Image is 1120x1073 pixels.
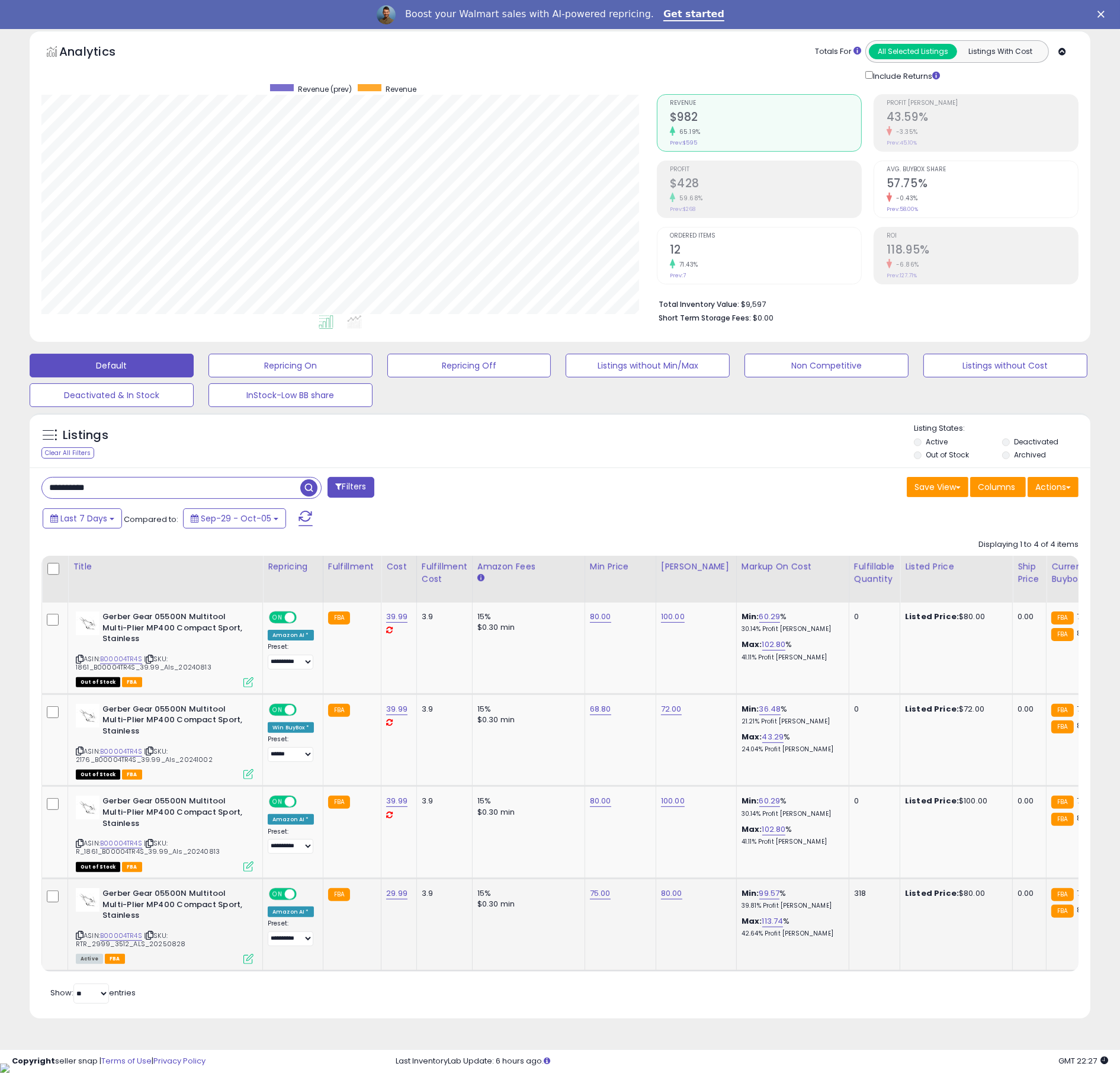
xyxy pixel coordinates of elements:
[328,888,350,901] small: FBA
[477,888,576,899] div: 15%
[907,477,968,497] button: Save View
[76,888,100,912] img: 31sf+0-DxnL._SL40_.jpg
[76,931,185,949] span: | SKU: RTR_2999_3512_ALS_20250828
[670,166,861,173] span: Profit
[1077,627,1086,639] span: 80
[387,354,551,377] button: Repricing Off
[405,8,654,20] div: Boost your Walmart sales with AI-powered repricing.
[815,46,861,57] div: Totals For
[742,824,840,846] div: %
[905,888,1003,899] div: $80.00
[122,770,142,780] span: FBA
[1051,611,1073,624] small: FBA
[268,828,314,854] div: Preset:
[268,814,314,825] div: Amazon AI *
[742,810,840,818] p: 30.14% Profit [PERSON_NAME]
[43,508,122,529] button: Last 7 Days
[661,703,682,715] a: 72.00
[268,560,318,573] div: Repricing
[422,611,463,622] div: 3.9
[887,100,1078,107] span: Profit [PERSON_NAME]
[208,383,373,407] button: InStock-Low BB share
[102,796,246,832] b: Gerber Gear 05500N Multitool Multi-Plier MP400 Compact Sport, Stainless
[41,447,94,459] div: Clear All Filters
[1018,611,1037,622] div: 0.00
[1018,888,1037,899] div: 0.00
[100,747,142,757] a: B00004TR4S
[905,704,1003,715] div: $72.00
[268,907,314,917] div: Amazon AI *
[590,795,611,807] a: 80.00
[1077,888,1097,899] span: 79.99
[905,560,1007,573] div: Listed Price
[742,930,840,938] p: 42.64% Profit [PERSON_NAME]
[663,8,724,21] a: Get started
[742,916,840,938] div: %
[742,796,840,818] div: %
[854,704,891,715] div: 0
[905,703,959,715] b: Listed Price:
[105,954,125,964] span: FBA
[742,888,759,899] b: Min:
[675,260,698,269] small: 71.43%
[742,745,840,754] p: 24.04% Profit [PERSON_NAME]
[887,272,917,279] small: Prev: 127.71%
[76,654,211,672] span: | SKU: 1861_B00004TR4S_39.99_Als_20240813
[887,243,1078,259] h2: 118.95%
[670,272,686,279] small: Prev: 7
[742,560,844,573] div: Markup on Cost
[477,573,484,584] small: Amazon Fees.
[887,139,917,146] small: Prev: 45.10%
[63,427,108,444] h5: Listings
[124,514,178,525] span: Compared to:
[30,383,194,407] button: Deactivated & In Stock
[102,611,246,648] b: Gerber Gear 05500N Multitool Multi-Plier MP400 Compact Sport, Stainless
[670,100,861,107] span: Revenue
[76,611,100,635] img: 31sf+0-DxnL._SL40_.jpg
[1077,611,1097,622] span: 79.99
[183,508,286,529] button: Sep-29 - Oct-05
[742,902,840,910] p: 39.81% Profit [PERSON_NAME]
[914,423,1090,434] p: Listing States:
[1051,628,1073,641] small: FBA
[1051,905,1073,918] small: FBA
[477,622,576,633] div: $0.30 min
[892,127,918,136] small: -3.35%
[1018,560,1041,585] div: Ship Price
[957,44,1045,59] button: Listings With Cost
[661,560,731,573] div: [PERSON_NAME]
[892,194,918,203] small: -0.43%
[892,260,919,269] small: -6.86%
[1051,813,1073,826] small: FBA
[295,704,314,715] span: OFF
[978,481,1015,493] span: Columns
[978,539,1079,550] div: Displaying 1 to 4 of 4 items
[742,625,840,633] p: 30.14% Profit [PERSON_NAME]
[742,888,840,910] div: %
[1077,904,1086,915] span: 80
[76,862,120,872] span: All listings that are currently out of stock and unavailable for purchase on Amazon
[100,654,142,664] a: B00004TR4S
[887,177,1078,193] h2: 57.75%
[1028,477,1079,497] button: Actions
[122,862,142,872] span: FBA
[122,677,142,687] span: FBA
[268,920,314,946] div: Preset:
[1051,560,1112,585] div: Current Buybox Price
[102,704,246,740] b: Gerber Gear 05500N Multitool Multi-Plier MP400 Compact Sport, Stainless
[887,206,918,213] small: Prev: 58.00%
[659,299,739,309] b: Total Inventory Value:
[477,715,576,725] div: $0.30 min
[12,1055,55,1066] strong: Copyright
[76,611,253,686] div: ASIN:
[477,807,576,818] div: $0.30 min
[590,703,611,715] a: 68.80
[905,795,959,806] b: Listed Price:
[744,354,909,377] button: Non Competitive
[328,611,350,624] small: FBA
[742,639,762,650] b: Max:
[670,139,697,146] small: Prev: $595
[970,477,1026,497] button: Columns
[295,797,314,807] span: OFF
[208,354,373,377] button: Repricing On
